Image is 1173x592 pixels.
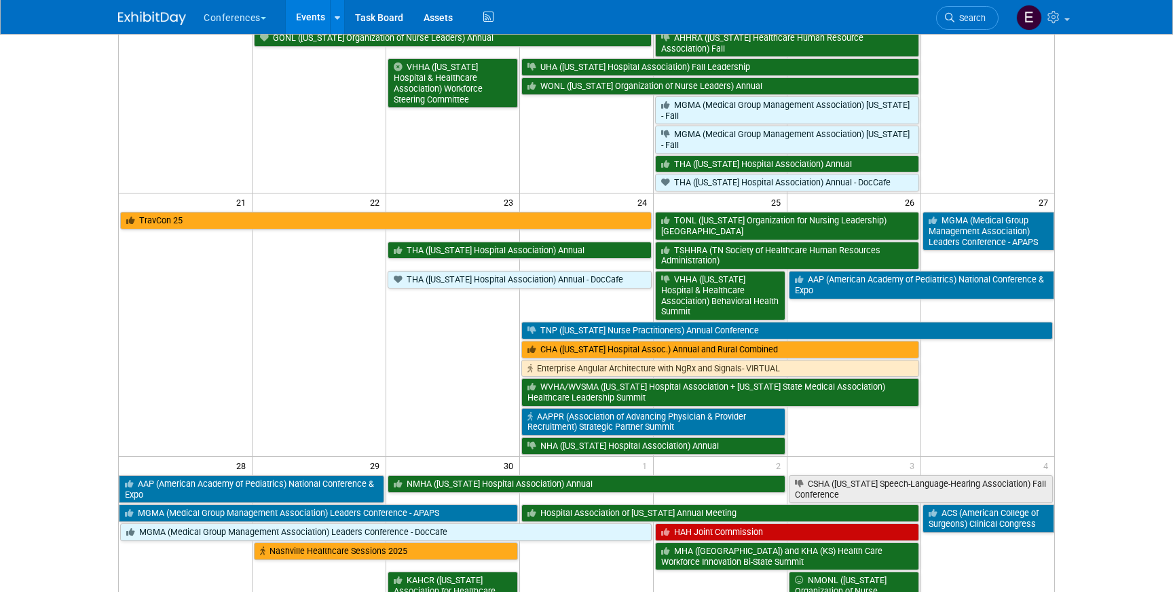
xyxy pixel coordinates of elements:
[521,437,785,455] a: NHA ([US_STATE] Hospital Association) Annual
[521,504,919,522] a: Hospital Association of [US_STATE] Annual Meeting
[655,155,919,173] a: THA ([US_STATE] Hospital Association) Annual
[1037,193,1054,210] span: 27
[502,193,519,210] span: 23
[388,58,518,108] a: VHHA ([US_STATE] Hospital & Healthcare Association) Workforce Steering Committee
[521,77,919,95] a: WONL ([US_STATE] Organization of Nurse Leaders) Annual
[119,475,384,503] a: AAP (American Academy of Pediatrics) National Conference & Expo
[936,6,999,30] a: Search
[770,193,787,210] span: 25
[521,341,919,358] a: CHA ([US_STATE] Hospital Assoc.) Annual and Rural Combined
[636,193,653,210] span: 24
[119,504,518,522] a: MGMA (Medical Group Management Association) Leaders Conference - APAPS
[923,504,1054,532] a: ACS (American College of Surgeons) Clinical Congress
[655,542,919,570] a: MHA ([GEOGRAPHIC_DATA]) and KHA (KS) Health Care Workforce Innovation Bi-State Summit
[655,174,919,191] a: THA ([US_STATE] Hospital Association) Annual - DocCafe
[908,457,920,474] span: 3
[923,212,1054,251] a: MGMA (Medical Group Management Association) Leaders Conference - APAPS
[235,457,252,474] span: 28
[388,242,652,259] a: THA ([US_STATE] Hospital Association) Annual
[789,475,1053,503] a: CSHA ([US_STATE] Speech-Language-Hearing Association) Fall Conference
[655,96,919,124] a: MGMA (Medical Group Management Association) [US_STATE] - Fall
[120,212,652,229] a: TravCon 25
[235,193,252,210] span: 21
[789,271,1054,299] a: AAP (American Academy of Pediatrics) National Conference & Expo
[655,212,919,240] a: TONL ([US_STATE] Organization for Nursing Leadership) [GEOGRAPHIC_DATA]
[775,457,787,474] span: 2
[388,475,785,493] a: NMHA ([US_STATE] Hospital Association) Annual
[254,29,652,47] a: GONL ([US_STATE] Organization of Nurse Leaders) Annual
[521,378,919,406] a: WVHA/WVSMA ([US_STATE] Hospital Association + [US_STATE] State Medical Association) Healthcare Le...
[655,126,919,153] a: MGMA (Medical Group Management Association) [US_STATE] - Fall
[521,360,919,377] a: Enterprise Angular Architecture with NgRx and Signals- VIRTUAL
[521,58,919,76] a: UHA ([US_STATE] Hospital Association) Fall Leadership
[655,523,919,541] a: HAH Joint Commission
[641,457,653,474] span: 1
[118,12,186,25] img: ExhibitDay
[904,193,920,210] span: 26
[655,242,919,270] a: TSHHRA (TN Society of Healthcare Human Resources Administration)
[254,542,518,560] a: Nashville Healthcare Sessions 2025
[655,271,785,320] a: VHHA ([US_STATE] Hospital & Healthcare Association) Behavioral Health Summit
[369,193,386,210] span: 22
[521,408,785,436] a: AAPPR (Association of Advancing Physician & Provider Recruitment) Strategic Partner Summit
[954,13,986,23] span: Search
[502,457,519,474] span: 30
[388,271,652,289] a: THA ([US_STATE] Hospital Association) Annual - DocCafe
[655,29,919,57] a: AHHRA ([US_STATE] Healthcare Human Resource Association) Fall
[120,523,652,541] a: MGMA (Medical Group Management Association) Leaders Conference - DocCafe
[521,322,1053,339] a: TNP ([US_STATE] Nurse Practitioners) Annual Conference
[1042,457,1054,474] span: 4
[1016,5,1042,31] img: Erin Anderson
[369,457,386,474] span: 29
